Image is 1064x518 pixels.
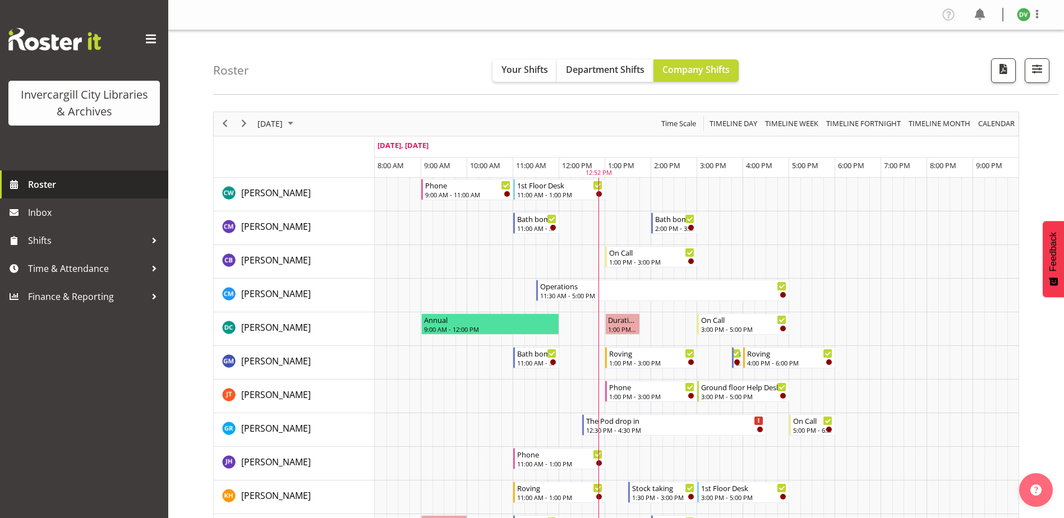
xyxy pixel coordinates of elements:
[605,313,640,335] div: Donald Cunningham"s event - Duration 0 hours - Donald Cunningham Begin From Thursday, October 2, ...
[1017,8,1030,21] img: desk-view11665.jpg
[536,280,789,301] div: Cindy Mulrooney"s event - Operations Begin From Thursday, October 2, 2025 at 11:30:00 AM GMT+13:0...
[609,358,694,367] div: 1:00 PM - 3:00 PM
[237,117,252,131] button: Next
[789,414,835,436] div: Grace Roscoe-Squires"s event - On Call Begin From Thursday, October 2, 2025 at 5:00:00 PM GMT+13:...
[884,160,910,170] span: 7:00 PM
[608,314,637,325] div: Duration 0 hours - [PERSON_NAME]
[701,325,786,334] div: 3:00 PM - 5:00 PM
[28,232,146,249] span: Shifts
[470,160,500,170] span: 10:00 AM
[517,448,602,460] div: Phone
[517,482,602,493] div: Roving
[660,117,698,131] button: Time Scale
[825,117,902,131] span: Timeline Fortnight
[1030,484,1042,496] img: help-xxl-2.png
[660,117,697,131] span: Time Scale
[424,325,556,334] div: 9:00 AM - 12:00 PM
[653,59,739,82] button: Company Shifts
[747,358,832,367] div: 4:00 PM - 6:00 PM
[517,493,602,502] div: 11:00 AM - 1:00 PM
[241,355,311,367] span: [PERSON_NAME]
[421,313,559,335] div: Donald Cunningham"s event - Annual Begin From Thursday, October 2, 2025 at 9:00:00 AM GMT+13:00 E...
[632,493,694,502] div: 1:30 PM - 3:00 PM
[736,358,741,367] div: 3:45 PM - 4:00 PM
[517,179,602,191] div: 1st Floor Desk
[628,482,697,503] div: Kaela Harley"s event - Stock taking Begin From Thursday, October 2, 2025 at 1:30:00 PM GMT+13:00 ...
[562,160,592,170] span: 12:00 PM
[214,178,375,211] td: Catherine Wilson resource
[234,112,254,136] div: next period
[792,160,818,170] span: 5:00 PM
[241,388,311,401] span: [PERSON_NAME]
[977,117,1016,131] span: calendar
[513,179,605,200] div: Catherine Wilson"s event - 1st Floor Desk Begin From Thursday, October 2, 2025 at 11:00:00 AM GMT...
[377,160,404,170] span: 8:00 AM
[838,160,864,170] span: 6:00 PM
[517,213,556,224] div: Bath bombs
[651,212,697,234] div: Chamique Mamolo"s event - Bath bombs Begin From Thursday, October 2, 2025 at 2:00:00 PM GMT+13:00...
[424,314,556,325] div: Annual
[241,187,311,199] span: [PERSON_NAME]
[609,348,694,359] div: Roving
[241,388,311,401] a: [PERSON_NAME]
[513,482,605,503] div: Kaela Harley"s event - Roving Begin From Thursday, October 2, 2025 at 11:00:00 AM GMT+13:00 Ends ...
[215,112,234,136] div: previous period
[241,489,311,502] a: [PERSON_NAME]
[540,280,786,292] div: Operations
[747,348,832,359] div: Roving
[28,204,163,221] span: Inbox
[701,493,786,502] div: 3:00 PM - 5:00 PM
[492,59,557,82] button: Your Shifts
[241,288,311,300] span: [PERSON_NAME]
[501,63,548,76] span: Your Shifts
[214,447,375,480] td: Jill Harpur resource
[214,245,375,279] td: Chris Broad resource
[608,325,637,334] div: 1:00 PM - 1:45 PM
[425,190,510,199] div: 9:00 AM - 11:00 AM
[697,313,789,335] div: Donald Cunningham"s event - On Call Begin From Thursday, October 2, 2025 at 3:00:00 PM GMT+13:00 ...
[241,456,311,468] span: [PERSON_NAME]
[701,392,786,401] div: 3:00 PM - 5:00 PM
[609,257,694,266] div: 1:00 PM - 3:00 PM
[241,422,311,434] span: [PERSON_NAME]
[907,117,973,131] button: Timeline Month
[517,358,556,367] div: 11:00 AM - 12:00 PM
[701,314,786,325] div: On Call
[214,380,375,413] td: Glen Tomlinson resource
[214,312,375,346] td: Donald Cunningham resource
[654,160,680,170] span: 2:00 PM
[566,63,644,76] span: Department Shifts
[732,347,744,368] div: Gabriel McKay Smith"s event - New book tagging Begin From Thursday, October 2, 2025 at 3:45:00 PM...
[218,117,233,131] button: Previous
[609,247,694,258] div: On Call
[517,348,556,359] div: Bath bombs
[513,448,605,469] div: Jill Harpur"s event - Phone Begin From Thursday, October 2, 2025 at 11:00:00 AM GMT+13:00 Ends At...
[608,160,634,170] span: 1:00 PM
[977,117,1017,131] button: Month
[540,291,786,300] div: 11:30 AM - 5:00 PM
[241,455,311,469] a: [PERSON_NAME]
[655,224,694,233] div: 2:00 PM - 3:00 PM
[241,253,311,267] a: [PERSON_NAME]
[991,58,1016,83] button: Download a PDF of the roster for the current day
[28,288,146,305] span: Finance & Reporting
[241,321,311,334] a: [PERSON_NAME]
[241,220,311,233] a: [PERSON_NAME]
[701,482,786,493] div: 1st Floor Desk
[763,117,821,131] button: Timeline Week
[708,117,759,131] button: Timeline Day
[586,425,763,434] div: 12:30 PM - 4:30 PM
[697,381,789,402] div: Glen Tomlinson"s event - Ground floor Help Desk Begin From Thursday, October 2, 2025 at 3:00:00 P...
[736,348,741,359] div: New book tagging
[605,246,697,267] div: Chris Broad"s event - On Call Begin From Thursday, October 2, 2025 at 1:00:00 PM GMT+13:00 Ends A...
[377,140,429,150] span: [DATE], [DATE]
[605,347,697,368] div: Gabriel McKay Smith"s event - Roving Begin From Thursday, October 2, 2025 at 1:00:00 PM GMT+13:00...
[609,392,694,401] div: 1:00 PM - 3:00 PM
[1043,221,1064,297] button: Feedback - Show survey
[605,381,697,402] div: Glen Tomlinson"s event - Phone Begin From Thursday, October 2, 2025 at 1:00:00 PM GMT+13:00 Ends ...
[28,176,163,193] span: Roster
[1025,58,1049,83] button: Filter Shifts
[586,415,763,426] div: The Pod drop in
